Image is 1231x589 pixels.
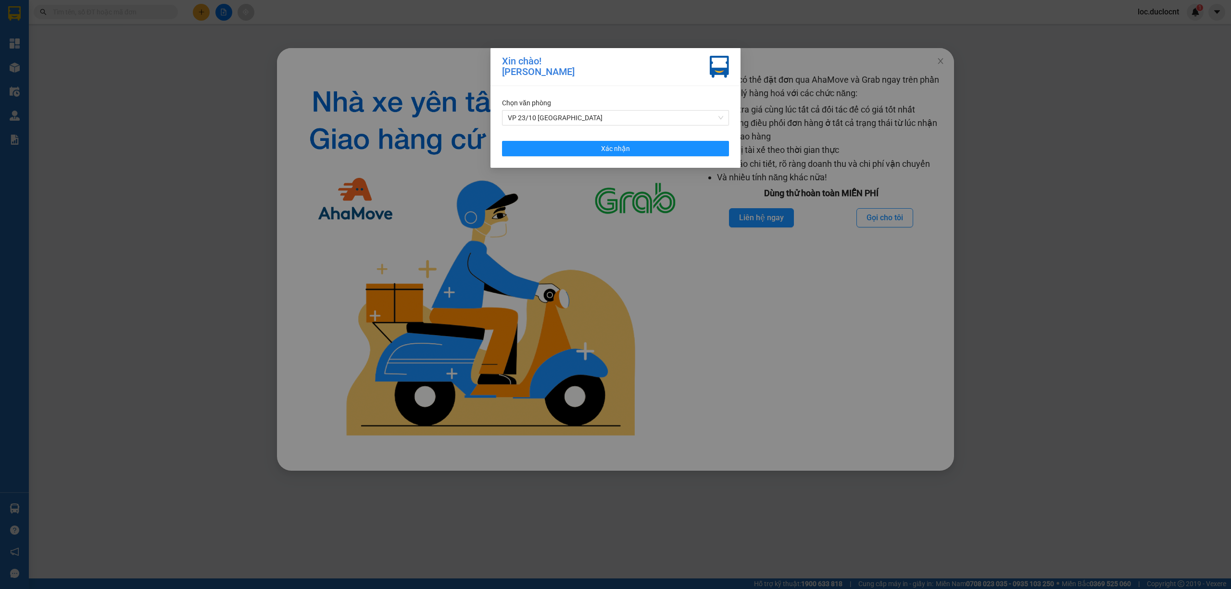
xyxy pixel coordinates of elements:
button: Xác nhận [502,141,729,156]
span: VP 23/10 Nha Trang [508,111,723,125]
div: Chọn văn phòng [502,98,729,108]
span: Xác nhận [601,143,630,154]
img: vxr-icon [710,56,729,78]
div: Xin chào! [PERSON_NAME] [502,56,575,78]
